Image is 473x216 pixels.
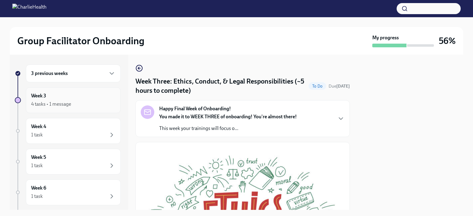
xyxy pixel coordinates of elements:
a: Week 51 task [15,149,121,175]
div: 3 previous weeks [26,65,121,82]
strong: Happy Final Week of Onboarding! [159,105,231,112]
span: October 6th, 2025 09:00 [329,83,350,89]
h6: Week 5 [31,154,46,161]
div: 1 task [31,193,43,200]
h4: Week Three: Ethics, Conduct, & Legal Responsibilities (~5 hours to complete) [135,77,306,95]
img: CharlieHealth [12,4,46,14]
h6: Week 6 [31,185,46,191]
p: This week your trainings will focus o... [159,125,297,132]
a: Week 34 tasks • 1 message [15,87,121,113]
h6: Week 4 [31,123,46,130]
h6: Week 3 [31,92,46,99]
div: 4 tasks • 1 message [31,101,71,108]
h6: 3 previous weeks [31,70,68,77]
span: Due [329,84,350,89]
strong: [DATE] [336,84,350,89]
div: 1 task [31,132,43,138]
span: To Do [309,84,326,88]
a: Week 61 task [15,179,121,205]
div: 1 task [31,162,43,169]
a: Week 41 task [15,118,121,144]
h2: Group Facilitator Onboarding [17,35,144,47]
h3: 56% [439,35,456,46]
strong: You made it to WEEK THREE of onboarding! You're almost there! [159,114,297,120]
strong: My progress [372,34,399,41]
